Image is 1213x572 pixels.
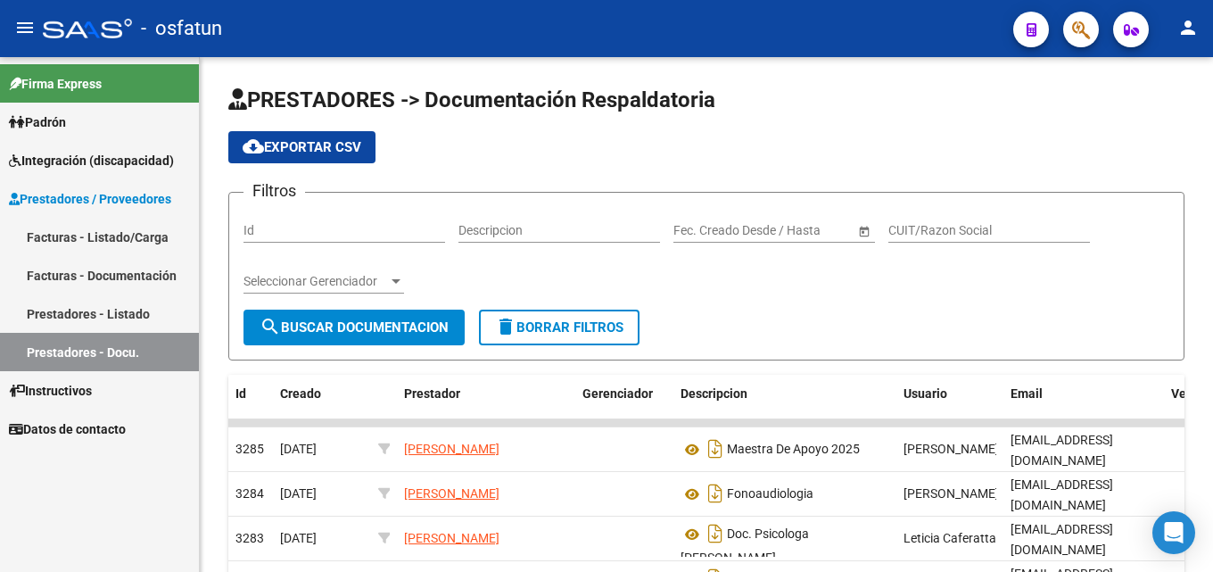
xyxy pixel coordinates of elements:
[904,386,947,401] span: Usuario
[14,17,36,38] mat-icon: menu
[904,442,999,456] span: [PERSON_NAME]
[404,442,499,456] span: [PERSON_NAME]
[704,519,727,548] i: Descargar documento
[235,486,264,501] span: 3284
[228,87,715,112] span: PRESTADORES -> Documentación Respaldatoria
[404,386,460,401] span: Prestador
[673,223,729,238] input: Start date
[9,74,102,94] span: Firma Express
[1011,522,1113,557] span: [EMAIL_ADDRESS][DOMAIN_NAME]
[243,274,388,289] span: Seleccionar Gerenciador
[904,531,996,545] span: Leticia Caferatta
[704,479,727,508] i: Descargar documento
[1011,386,1043,401] span: Email
[260,316,281,337] mat-icon: search
[280,386,321,401] span: Creado
[9,189,171,209] span: Prestadores / Proveedores
[243,178,305,203] h3: Filtros
[495,319,623,336] span: Borrar Filtros
[404,486,499,501] span: [PERSON_NAME]
[260,319,449,336] span: Buscar Documentacion
[235,531,264,545] span: 3283
[9,151,174,170] span: Integración (discapacidad)
[141,9,222,48] span: - osfatun
[404,531,499,545] span: [PERSON_NAME]
[243,310,465,345] button: Buscar Documentacion
[235,442,264,456] span: 3285
[235,386,246,401] span: Id
[280,442,317,456] span: [DATE]
[479,310,640,345] button: Borrar Filtros
[1177,17,1199,38] mat-icon: person
[228,375,273,434] datatable-header-cell: Id
[904,486,999,501] span: [PERSON_NAME]
[575,375,673,434] datatable-header-cell: Gerenciador
[681,386,747,401] span: Descripcion
[243,139,361,155] span: Exportar CSV
[9,419,126,439] span: Datos de contacto
[896,375,1003,434] datatable-header-cell: Usuario
[704,435,727,463] i: Descargar documento
[681,527,809,566] span: Doc. Psicologa [PERSON_NAME]
[228,131,375,163] button: Exportar CSV
[243,136,264,157] mat-icon: cloud_download
[744,223,831,238] input: End date
[1011,433,1113,468] span: [EMAIL_ADDRESS][DOMAIN_NAME]
[582,386,653,401] span: Gerenciador
[280,531,317,545] span: [DATE]
[673,375,896,434] datatable-header-cell: Descripcion
[495,316,516,337] mat-icon: delete
[273,375,371,434] datatable-header-cell: Creado
[9,381,92,401] span: Instructivos
[280,486,317,501] span: [DATE]
[727,443,860,457] span: Maestra De Apoyo 2025
[727,487,813,502] span: Fonoaudiologia
[854,221,873,240] button: Open calendar
[1003,375,1164,434] datatable-header-cell: Email
[397,375,575,434] datatable-header-cell: Prestador
[1011,477,1113,512] span: [EMAIL_ADDRESS][DOMAIN_NAME]
[9,112,66,132] span: Padrón
[1152,511,1195,554] div: Open Intercom Messenger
